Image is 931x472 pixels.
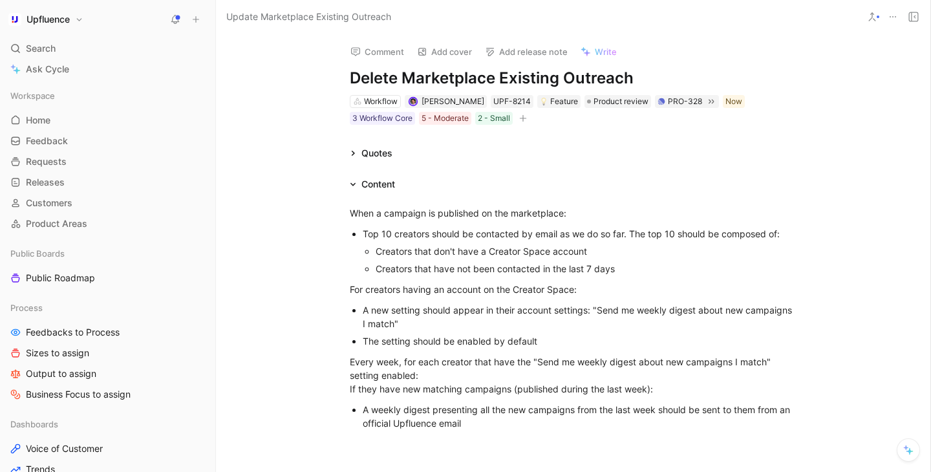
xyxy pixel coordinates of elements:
span: Product review [594,95,648,108]
a: Sizes to assign [5,343,210,363]
a: Home [5,111,210,130]
div: A new setting should appear in their account settings: "Send me weekly digest about new campaigns... [363,303,797,330]
div: Quotes [361,145,392,161]
h1: Delete Marketplace Existing Outreach [350,68,797,89]
a: Feedback [5,131,210,151]
span: Public Boards [10,247,65,260]
span: Voice of Customer [26,442,103,455]
span: Workspace [10,89,55,102]
button: Add cover [411,43,478,61]
h1: Upfluence [27,14,70,25]
img: Upfluence [8,13,21,26]
div: Top 10 creators should be contacted by email as we do so far. The top 10 should be composed of: [363,227,797,241]
span: Public Roadmap [26,272,95,284]
span: Customers [26,197,72,209]
div: UPF-8214 [493,95,531,108]
div: Content [361,177,395,192]
a: Voice of Customer [5,439,210,458]
div: A weekly digest presenting all the new campaigns from the last week should be sent to them from a... [363,403,797,430]
div: When a campaign is published on the marketplace: [350,206,797,220]
span: Ask Cycle [26,61,69,77]
button: UpfluenceUpfluence [5,10,87,28]
a: Ask Cycle [5,59,210,79]
div: Public Boards [5,244,210,263]
div: The setting should be enabled by default [363,334,797,348]
a: Requests [5,152,210,171]
a: Releases [5,173,210,192]
div: Now [725,95,742,108]
span: [PERSON_NAME] [422,96,484,106]
a: Output to assign [5,364,210,383]
span: Releases [26,176,65,189]
div: Public BoardsPublic Roadmap [5,244,210,288]
div: Dashboards [5,414,210,434]
div: Workflow [364,95,398,108]
div: For creators having an account on the Creator Space: [350,283,797,296]
span: Process [10,301,43,314]
div: Feature [540,95,578,108]
span: Home [26,114,50,127]
div: PRO-328 [668,95,702,108]
span: Business Focus to assign [26,388,131,401]
button: Add release note [479,43,573,61]
a: Public Roadmap [5,268,210,288]
div: Process [5,298,210,317]
span: Product Areas [26,217,87,230]
button: Comment [345,43,410,61]
a: Customers [5,193,210,213]
span: Sizes to assign [26,347,89,359]
span: Feedback [26,134,68,147]
span: Write [595,46,617,58]
div: 2 - Small [478,112,510,125]
img: 💡 [540,98,548,105]
span: Output to assign [26,367,96,380]
div: Quotes [345,145,398,161]
a: Product Areas [5,214,210,233]
div: 5 - Moderate [422,112,469,125]
div: Workspace [5,86,210,105]
div: 💡Feature [537,95,581,108]
div: Every week, for each creator that have the "Send me weekly digest about new campaigns I match" se... [350,355,797,396]
div: Search [5,39,210,58]
div: Product review [584,95,651,108]
span: Feedbacks to Process [26,326,120,339]
div: 3 Workflow Core [352,112,412,125]
button: Write [575,43,623,61]
span: Requests [26,155,67,168]
a: Business Focus to assign [5,385,210,404]
a: Feedbacks to Process [5,323,210,342]
div: Creators that don't have a Creator Space account [376,244,797,258]
span: Dashboards [10,418,58,431]
div: Creators that have not been contacted in the last 7 days [376,262,797,275]
div: ProcessFeedbacks to ProcessSizes to assignOutput to assignBusiness Focus to assign [5,298,210,404]
div: Content [345,177,400,192]
span: Update Marketplace Existing Outreach [226,9,391,25]
span: Search [26,41,56,56]
img: avatar [410,98,417,105]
